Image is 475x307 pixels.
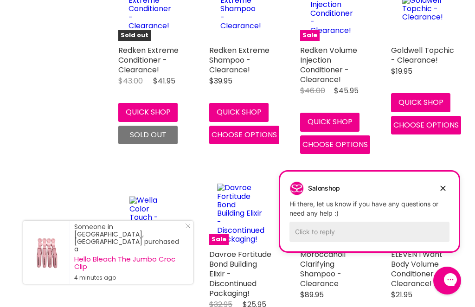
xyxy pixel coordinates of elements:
span: Choose options [212,129,277,140]
a: Goldwell Topchic - Clearance! [391,45,454,65]
button: Quick shop [118,103,178,122]
button: Choose options [300,135,370,154]
a: Davroe Fortitude Bond Building Elixir - Discontinued Packaging! Sale [209,182,272,245]
a: Hello Bleach The Jumbo Croc Clip [74,256,184,270]
button: Choose options [209,126,279,144]
span: $41.95 [153,76,175,86]
button: Quick shop [300,113,359,131]
a: Redken Volume Injection Conditioner - Clearance! [300,45,357,85]
span: $89.95 [300,289,324,300]
span: Choose options [393,120,459,130]
span: $43.00 [118,76,143,86]
iframe: Gorgias live chat messenger [429,263,466,298]
span: $46.00 [300,85,325,96]
span: Sale [209,234,229,245]
a: Moroccanoil Clarifying Shampoo - Clearance [300,249,346,289]
button: Quick shop [391,93,450,112]
img: Davroe Fortitude Bond Building Elixir - Discontinued Packaging! [217,184,264,243]
a: Visit product page [23,221,70,284]
button: Sold out [118,126,178,144]
a: Redken Extreme Conditioner - Clearance! [118,45,179,75]
span: Sold out [118,30,151,41]
span: $39.95 [209,76,232,86]
span: Sale [300,30,320,41]
a: Davroe Fortitude Bond Building Elixir - Discontinued Packaging! [209,249,271,299]
a: ELEVEN I Want Body Volume Conditioner - Clearance! [391,249,443,289]
button: Quick shop [209,103,269,122]
div: Someone in [GEOGRAPHIC_DATA], [GEOGRAPHIC_DATA] purchased a [74,223,184,281]
span: Sold out [130,129,167,140]
img: Wella Color Touch - Clearance! [129,196,170,230]
small: 4 minutes ago [74,274,184,281]
span: Choose options [302,139,368,150]
a: Wella Color Touch - Clearance! [118,182,181,245]
a: Close Notification [181,223,191,232]
svg: Close Icon [185,223,191,229]
iframe: Gorgias live chat campaigns [273,170,466,265]
span: $45.95 [334,85,359,96]
span: $19.95 [391,66,412,77]
button: Choose options [391,116,461,134]
span: $21.95 [391,289,412,300]
a: Redken Extreme Shampoo - Clearance! [209,45,270,75]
